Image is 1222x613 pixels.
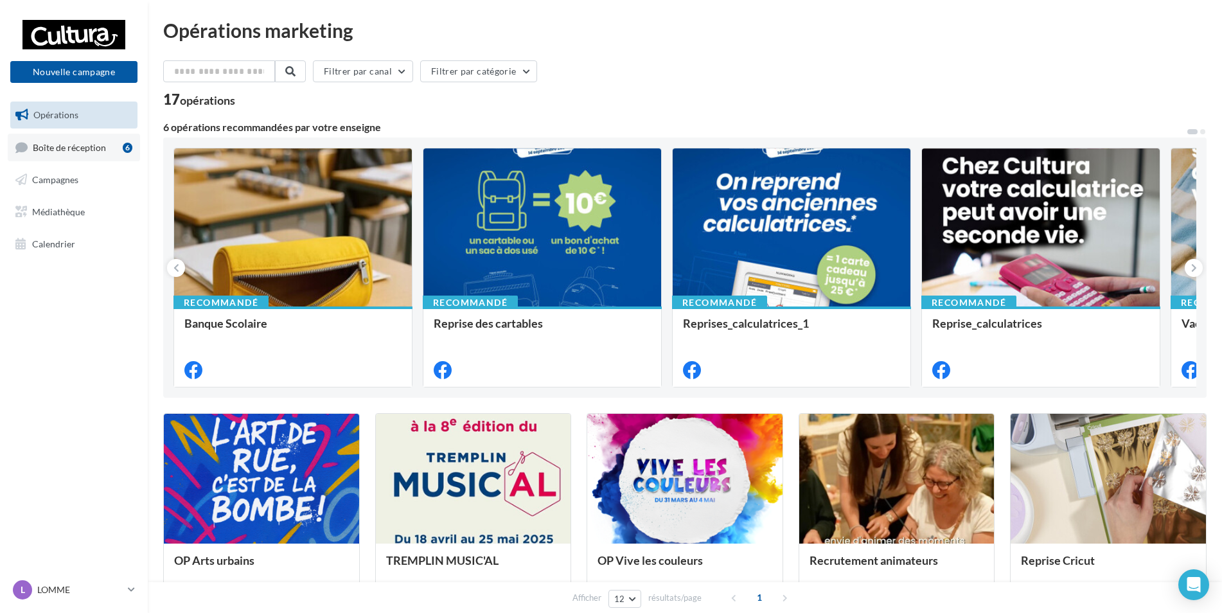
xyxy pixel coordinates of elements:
a: Boîte de réception6 [8,134,140,161]
span: TREMPLIN MUSIC'AL [386,553,499,567]
div: Recommandé [423,296,518,310]
button: 12 [608,590,641,608]
span: Recrutement animateurs [810,553,938,567]
button: Filtrer par canal [313,60,413,82]
span: Reprises_calculatrices_1 [683,316,809,330]
div: 17 [163,93,235,107]
div: Recommandé [921,296,1016,310]
a: Campagnes [8,166,140,193]
span: Reprise des cartables [434,316,543,330]
span: OP Vive les couleurs [598,553,703,567]
div: 6 opérations recommandées par votre enseigne [163,122,1186,132]
span: Banque Scolaire [184,316,267,330]
span: Reprise_calculatrices [932,316,1042,330]
span: Calendrier [32,238,75,249]
a: Calendrier [8,231,140,258]
span: Boîte de réception [33,141,106,152]
span: résultats/page [648,592,702,604]
div: Opérations marketing [163,21,1207,40]
span: Reprise Cricut [1021,553,1095,567]
a: L LOMME [10,578,137,602]
div: 6 [123,143,132,153]
p: LOMME [37,583,123,596]
div: Recommandé [672,296,767,310]
a: Médiathèque [8,199,140,226]
div: Open Intercom Messenger [1178,569,1209,600]
button: Nouvelle campagne [10,61,137,83]
button: Filtrer par catégorie [420,60,537,82]
span: L [21,583,25,596]
span: 12 [614,594,625,604]
span: Médiathèque [32,206,85,217]
span: Opérations [33,109,78,120]
span: Campagnes [32,174,78,185]
span: Afficher [572,592,601,604]
a: Opérations [8,102,140,129]
span: 1 [749,587,770,608]
span: OP Arts urbains [174,553,254,567]
div: opérations [180,94,235,106]
div: Recommandé [173,296,269,310]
